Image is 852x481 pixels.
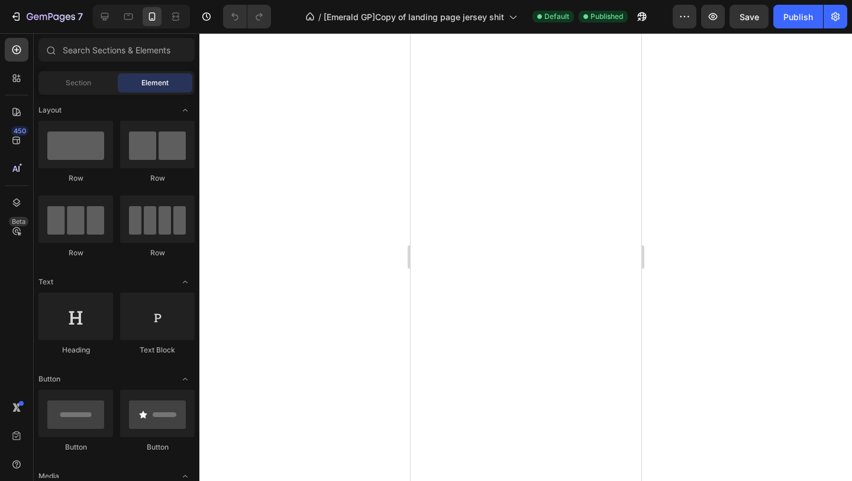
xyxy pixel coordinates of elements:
[120,345,195,355] div: Text Block
[11,126,28,136] div: 450
[730,5,769,28] button: Save
[66,78,91,88] span: Section
[783,11,813,23] div: Publish
[141,78,169,88] span: Element
[9,217,28,226] div: Beta
[544,11,569,22] span: Default
[318,11,321,23] span: /
[38,248,113,258] div: Row
[38,345,113,355] div: Heading
[120,442,195,453] div: Button
[120,248,195,258] div: Row
[120,173,195,184] div: Row
[223,5,271,28] div: Undo/Redo
[38,173,113,184] div: Row
[740,12,759,22] span: Save
[38,105,62,116] span: Layout
[773,5,823,28] button: Publish
[5,5,88,28] button: 7
[38,277,53,287] span: Text
[176,370,195,389] span: Toggle open
[38,442,113,453] div: Button
[176,101,195,120] span: Toggle open
[78,9,83,24] p: 7
[590,11,623,22] span: Published
[38,374,60,384] span: Button
[324,11,504,23] span: [Emerald GP]Copy of landing page jersey shit
[411,33,641,481] iframe: Design area
[38,38,195,62] input: Search Sections & Elements
[176,272,195,291] span: Toggle open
